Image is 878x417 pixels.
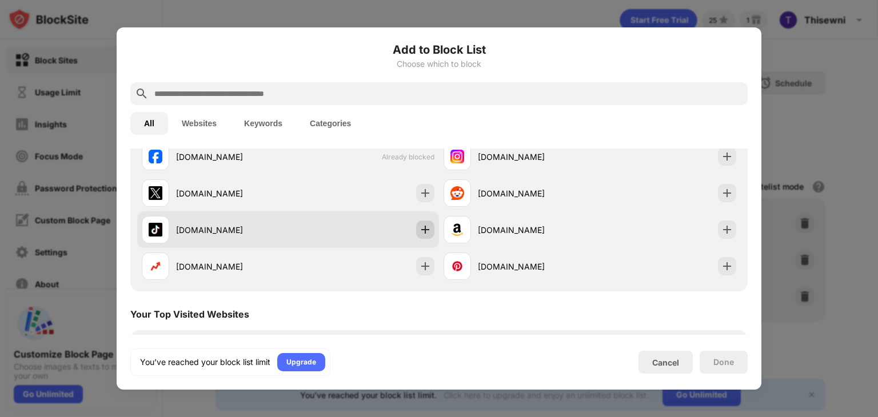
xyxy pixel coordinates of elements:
[130,41,748,58] h6: Add to Block List
[130,308,249,320] div: Your Top Visited Websites
[478,151,590,163] div: [DOMAIN_NAME]
[478,260,590,272] div: [DOMAIN_NAME]
[149,223,162,236] img: favicons
[149,259,162,273] img: favicons
[140,356,270,368] div: You’ve reached your block list limit
[176,224,288,236] div: [DOMAIN_NAME]
[149,150,162,163] img: favicons
[652,358,679,367] div: Cancel
[450,223,464,236] img: favicons
[478,187,590,199] div: [DOMAIN_NAME]
[296,112,365,135] button: Categories
[450,186,464,200] img: favicons
[130,59,748,69] div: Choose which to block
[176,151,288,163] div: [DOMAIN_NAME]
[130,112,168,135] button: All
[450,259,464,273] img: favicons
[382,153,434,161] span: Already blocked
[168,112,230,135] button: Websites
[478,224,590,236] div: [DOMAIN_NAME]
[176,187,288,199] div: [DOMAIN_NAME]
[176,260,288,272] div: [DOMAIN_NAME]
[230,112,296,135] button: Keywords
[713,358,734,367] div: Done
[149,186,162,200] img: favicons
[450,150,464,163] img: favicons
[286,356,316,368] div: Upgrade
[135,87,149,101] img: search.svg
